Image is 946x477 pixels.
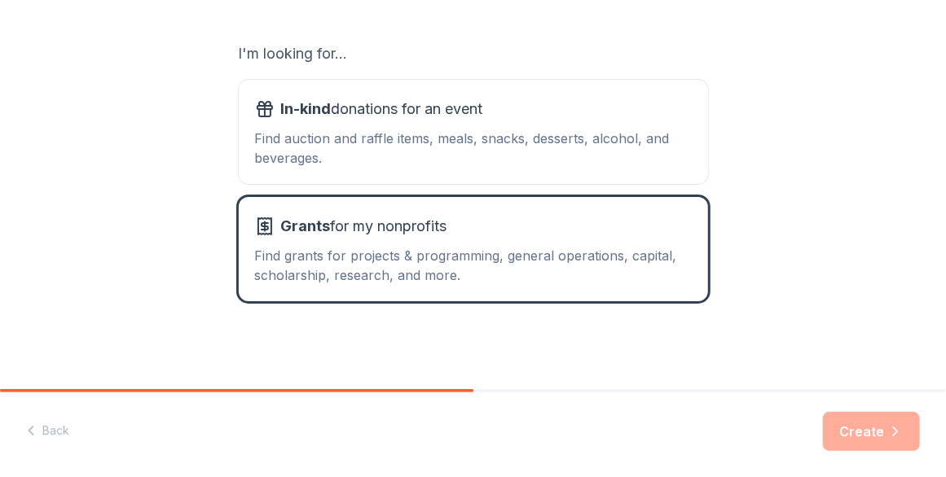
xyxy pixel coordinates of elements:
button: Grantsfor my nonprofitsFind grants for projects & programming, general operations, capital, schol... [239,197,708,301]
span: for my nonprofits [281,213,447,239]
span: donations for an event [281,96,483,122]
div: Find grants for projects & programming, general operations, capital, scholarship, research, and m... [255,246,692,285]
span: Grants [281,217,331,234]
button: In-kinddonations for an eventFind auction and raffle items, meals, snacks, desserts, alcohol, and... [239,80,708,184]
div: I'm looking for... [239,41,708,67]
span: In-kind [281,100,332,117]
div: Find auction and raffle items, meals, snacks, desserts, alcohol, and beverages. [255,129,692,168]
